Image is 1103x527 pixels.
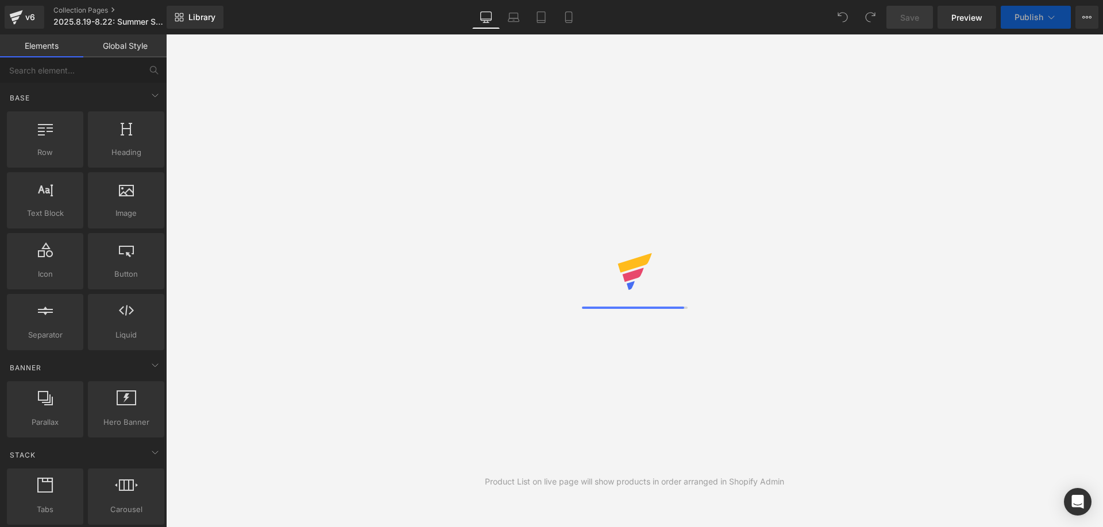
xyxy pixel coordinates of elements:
span: Stack [9,449,37,460]
a: Collection Pages [53,6,186,15]
span: Text Block [10,207,80,219]
button: Publish [1001,6,1071,29]
span: Button [91,268,161,280]
a: Preview [938,6,996,29]
div: Product List on live page will show products in order arranged in Shopify Admin [485,475,784,488]
a: Global Style [83,34,167,57]
div: Open Intercom Messenger [1064,488,1092,516]
button: Redo [859,6,882,29]
a: Tablet [527,6,555,29]
a: New Library [167,6,223,29]
span: Icon [10,268,80,280]
button: More [1075,6,1098,29]
span: Image [91,207,161,219]
a: v6 [5,6,44,29]
a: Laptop [500,6,527,29]
span: Base [9,92,31,103]
span: Carousel [91,503,161,516]
span: Library [188,12,215,22]
span: Tabs [10,503,80,516]
span: Heading [91,146,161,158]
span: Banner [9,362,43,373]
a: Mobile [555,6,583,29]
span: Publish [1015,13,1043,22]
div: v6 [23,10,37,25]
span: Parallax [10,416,80,428]
button: Undo [831,6,854,29]
span: Preview [951,11,982,24]
span: 2025.8.19-8.22: Summer Savings Big Sale [53,17,164,26]
a: Desktop [472,6,500,29]
span: Separator [10,329,80,341]
span: Save [900,11,919,24]
span: Hero Banner [91,416,161,428]
span: Liquid [91,329,161,341]
span: Row [10,146,80,158]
